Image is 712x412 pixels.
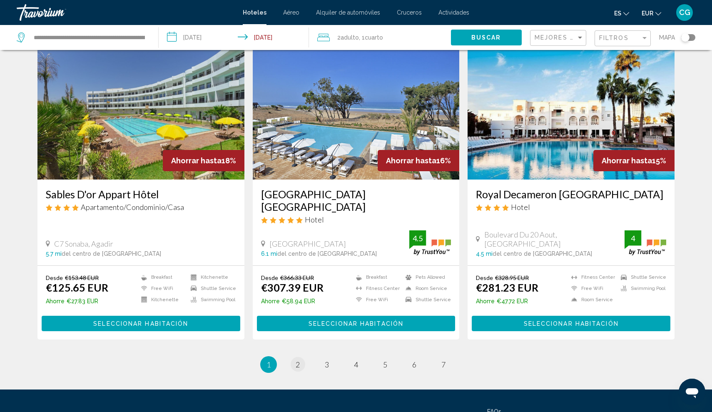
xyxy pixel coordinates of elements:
a: Royal Decameron [GEOGRAPHIC_DATA] [476,188,666,200]
a: Travorium [17,4,234,21]
span: Desde [46,274,63,281]
li: Room Service [567,296,617,303]
span: del centro de [GEOGRAPHIC_DATA] [277,250,377,257]
ins: €307.39 EUR [261,281,324,294]
iframe: Botón para iniciar la ventana de mensajería [679,379,705,405]
a: [GEOGRAPHIC_DATA] [GEOGRAPHIC_DATA] [261,188,451,213]
div: 4 [625,233,641,243]
div: 5 star Hotel [261,215,451,224]
span: del centro de [GEOGRAPHIC_DATA] [62,250,161,257]
span: Boulevard Du 20 Aout, [GEOGRAPHIC_DATA] [484,230,625,248]
div: 18% [163,150,244,171]
li: Swimming Pool [187,296,236,303]
span: 6 [412,360,416,369]
span: Ahorrar hasta [386,156,436,165]
span: Ahorre [476,298,495,305]
img: Hotel image [468,46,675,180]
p: €27.83 EUR [46,298,108,305]
li: Shuttle Service [187,285,236,292]
span: Adulto [341,34,359,41]
button: Change currency [642,7,661,19]
a: Sables D'or Appart Hôtel [46,188,236,200]
a: Cruceros [397,9,422,16]
li: Fitness Center [352,285,401,292]
a: Seleccionar habitación [472,318,670,327]
del: €328.95 EUR [495,274,529,281]
button: Toggle map [675,34,695,41]
button: Seleccionar habitación [257,316,456,331]
img: Hotel image [253,46,460,180]
span: 4 [354,360,358,369]
mat-select: Sort by [535,35,584,42]
li: Breakfast [352,274,401,281]
div: 4.5 [409,233,426,243]
li: Fitness Center [567,274,617,281]
span: es [614,10,621,17]
div: 15% [593,150,675,171]
span: 6.1 mi [261,250,277,257]
span: Desde [476,274,493,281]
img: Hotel image [37,46,244,180]
img: trustyou-badge.svg [625,230,666,255]
button: User Menu [674,4,695,21]
span: Ahorre [261,298,280,305]
li: Free WiFi [352,296,401,303]
span: Mejores descuentos [535,34,618,41]
a: Hoteles [243,9,266,16]
span: C7 Sonaba, Agadir [54,239,113,248]
del: €366.33 EUR [280,274,314,281]
span: Ahorrar hasta [602,156,652,165]
span: CG [679,8,690,17]
span: Desde [261,274,278,281]
del: €153.48 EUR [65,274,99,281]
li: Shuttle Service [401,296,451,303]
span: [GEOGRAPHIC_DATA] [269,239,346,248]
span: Apartamento/Condominio/Casa [81,202,184,212]
li: Breakfast [137,274,187,281]
li: Kitchenette [137,296,187,303]
button: Check-in date: Sep 18, 2025 Check-out date: Sep 20, 2025 [159,25,309,50]
div: 4 star Apartment [46,202,236,212]
li: Swimming Pool [617,285,666,292]
span: Seleccionar habitación [309,320,403,327]
li: Free WiFi [567,285,617,292]
span: Cuarto [365,34,383,41]
span: 7 [441,360,446,369]
span: del centro de [GEOGRAPHIC_DATA] [493,250,592,257]
div: 16% [378,150,459,171]
div: 4 star Hotel [476,202,666,212]
li: Shuttle Service [617,274,666,281]
span: 5.7 mi [46,250,62,257]
span: EUR [642,10,653,17]
button: Seleccionar habitación [42,316,240,331]
span: Ahorre [46,298,65,305]
span: 2 [337,32,359,43]
ul: Pagination [37,356,675,373]
span: Seleccionar habitación [524,320,619,327]
span: 1 [266,360,271,369]
button: Seleccionar habitación [472,316,670,331]
li: Free WiFi [137,285,187,292]
span: Hotel [511,202,530,212]
span: 2 [296,360,300,369]
span: 4.5 mi [476,250,493,257]
a: Seleccionar habitación [42,318,240,327]
span: Mapa [659,32,675,43]
li: Kitchenette [187,274,236,281]
span: Filtros [599,35,629,41]
li: Room Service [401,285,451,292]
a: Actividades [438,9,469,16]
span: Seleccionar habitación [93,320,188,327]
button: Filter [595,30,651,47]
button: Buscar [451,30,522,45]
a: Alquiler de automóviles [316,9,380,16]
